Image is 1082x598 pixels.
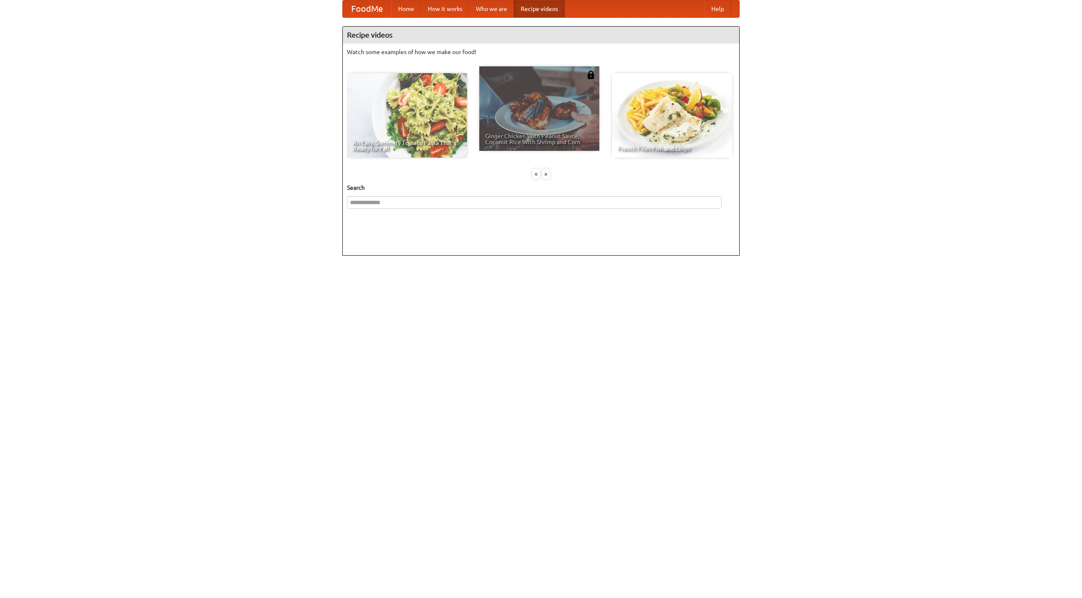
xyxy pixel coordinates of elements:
[343,27,739,44] h4: Recipe videos
[542,169,550,179] div: »
[705,0,731,17] a: Help
[514,0,565,17] a: Recipe videos
[587,71,595,79] img: 483408.png
[353,140,461,152] span: An Easy, Summery Tomato Pasta That's Ready for Fall
[421,0,469,17] a: How it works
[391,0,421,17] a: Home
[532,169,540,179] div: «
[347,48,735,56] p: Watch some examples of how we make our food!
[612,73,732,158] a: French Fries Fish and Chips
[347,183,735,192] h5: Search
[469,0,514,17] a: Who we are
[618,146,726,152] span: French Fries Fish and Chips
[347,73,467,158] a: An Easy, Summery Tomato Pasta That's Ready for Fall
[343,0,391,17] a: FoodMe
